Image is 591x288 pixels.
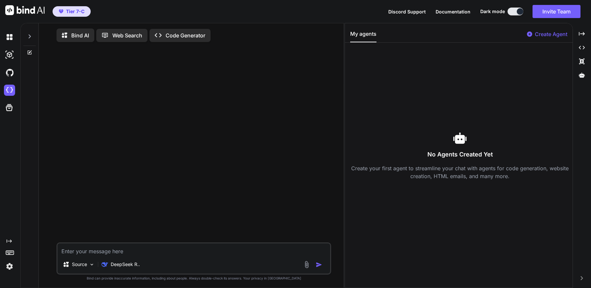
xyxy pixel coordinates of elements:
[4,85,15,96] img: cloudideIcon
[4,67,15,78] img: githubDark
[112,31,142,39] p: Web Search
[436,9,470,14] span: Documentation
[436,8,470,15] button: Documentation
[4,49,15,60] img: darkAi-studio
[89,262,95,267] img: Pick Models
[535,30,567,38] p: Create Agent
[388,8,426,15] button: Discord Support
[111,261,140,268] p: DeepSeek R..
[166,31,205,39] p: Code Generator
[4,31,15,43] img: darkChat
[66,8,84,15] span: Tier 7-C
[53,6,91,17] button: premiumTier 7-C
[59,10,63,13] img: premium
[303,261,310,268] img: attachment
[350,30,376,42] button: My agents
[102,261,108,268] img: DeepSeek R1 (671B-Full)
[4,261,15,272] img: settings
[388,9,426,14] span: Discord Support
[72,261,87,268] p: Source
[350,164,570,180] p: Create your first agent to streamline your chat with agents for code generation, website creation...
[316,261,322,268] img: icon
[5,5,45,15] img: Bind AI
[71,31,89,39] p: Bind AI
[57,276,331,281] p: Bind can provide inaccurate information, including about people. Always double-check its answers....
[533,5,580,18] button: Invite Team
[480,8,505,15] span: Dark mode
[350,150,570,159] h3: No Agents Created Yet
